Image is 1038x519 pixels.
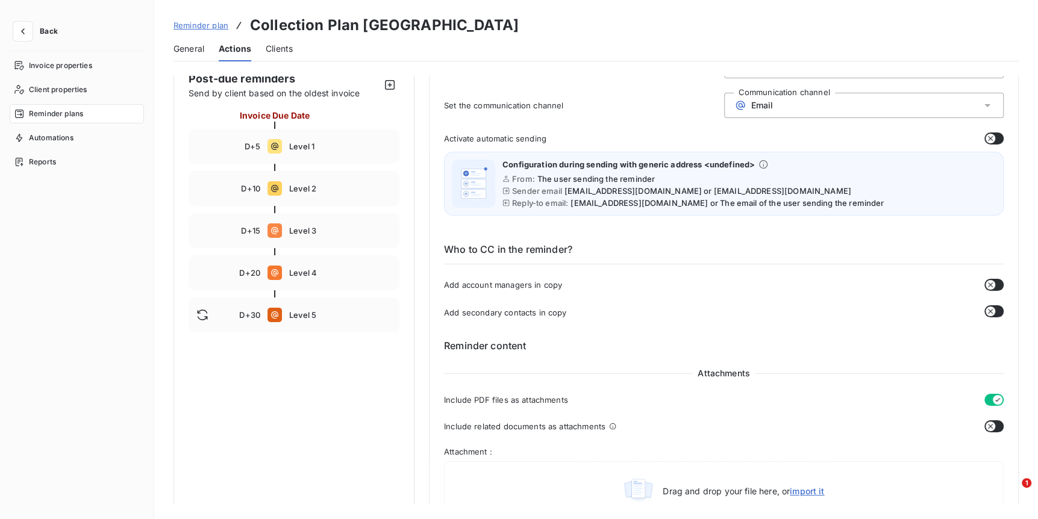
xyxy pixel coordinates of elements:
[444,280,562,290] span: Add account managers in copy
[564,186,851,196] span: [EMAIL_ADDRESS][DOMAIN_NAME] or [EMAIL_ADDRESS][DOMAIN_NAME]
[250,14,519,36] h3: Collection Plan [GEOGRAPHIC_DATA]
[444,101,724,110] span: Set the communication channel
[10,22,67,41] button: Back
[693,367,755,379] span: Attachments
[444,338,1004,353] h6: Reminder content
[571,198,884,208] span: [EMAIL_ADDRESS][DOMAIN_NAME] or The email of the user sending the reminder
[444,447,1004,456] span: Attachment :
[790,486,824,496] span: import it
[751,101,774,110] span: Email
[189,70,380,87] span: Post-due reminders
[997,478,1026,507] iframe: Intercom live chat
[10,152,144,172] a: Reports
[444,242,1004,264] h6: Who to CC in the reminder?
[512,174,535,184] span: From:
[289,310,392,320] span: Level 5
[29,108,83,119] span: Reminder plans
[444,134,546,143] span: Activate automatic sending
[29,157,56,167] span: Reports
[266,43,293,55] span: Clients
[241,226,260,235] span: D+15
[502,160,755,169] span: Configuration during sending with generic address <undefined>
[239,268,260,278] span: D+20
[10,56,144,75] a: Invoice properties
[240,109,310,122] span: Invoice Due Date
[219,43,251,55] span: Actions
[10,128,144,148] a: Automations
[289,268,392,278] span: Level 4
[189,87,380,99] span: Send by client based on the oldest invoice
[29,84,87,95] span: Client properties
[10,80,144,99] a: Client properties
[512,186,562,196] span: Sender email
[454,164,493,203] img: illustration helper email
[239,310,260,320] span: D+30
[512,198,568,208] span: Reply-to email:
[174,19,228,31] a: Reminder plan
[245,141,260,151] span: D+5
[624,476,654,505] img: illustration
[174,43,204,55] span: General
[174,20,228,30] span: Reminder plan
[289,184,392,193] span: Level 2
[29,60,92,71] span: Invoice properties
[444,308,567,317] span: Add secondary contacts in copy
[10,104,144,123] a: Reminder plans
[444,421,605,431] span: Include related documents as attachments
[444,395,568,405] span: Include PDF files as attachments
[29,132,73,143] span: Automations
[40,28,58,35] span: Back
[289,141,392,151] span: Level 1
[537,174,655,184] span: The user sending the reminder
[1022,478,1031,488] span: 1
[289,226,392,235] span: Level 3
[241,184,260,193] span: D+10
[663,486,824,496] span: Drag and drop your file here, or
